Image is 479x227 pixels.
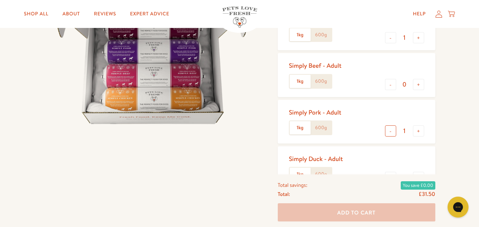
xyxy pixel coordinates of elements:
[407,7,431,21] a: Help
[57,7,86,21] a: About
[337,208,376,216] span: Add To Cart
[311,28,332,42] label: 600g
[413,172,424,183] button: +
[311,168,332,181] label: 600g
[401,181,435,189] span: You save £0.00
[289,108,341,116] div: Simply Pork - Adult
[290,121,311,134] label: 1kg
[311,121,332,134] label: 600g
[124,7,175,21] a: Expert Advice
[385,125,396,137] button: -
[289,155,343,163] div: Simply Duck - Adult
[444,194,472,220] iframe: Gorgias live chat messenger
[385,32,396,43] button: -
[311,75,332,88] label: 600g
[278,203,435,222] button: Add To Cart
[289,61,342,69] div: Simply Beef - Adult
[290,75,311,88] label: 1kg
[385,79,396,90] button: -
[222,6,257,28] img: Pets Love Fresh
[385,172,396,183] button: -
[413,79,424,90] button: +
[290,28,311,42] label: 1kg
[290,168,311,181] label: 1kg
[419,190,435,198] span: £31.50
[19,7,54,21] a: Shop All
[413,32,424,43] button: +
[278,189,290,198] span: Total:
[413,125,424,137] button: +
[88,7,122,21] a: Reviews
[278,180,307,189] span: Total savings:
